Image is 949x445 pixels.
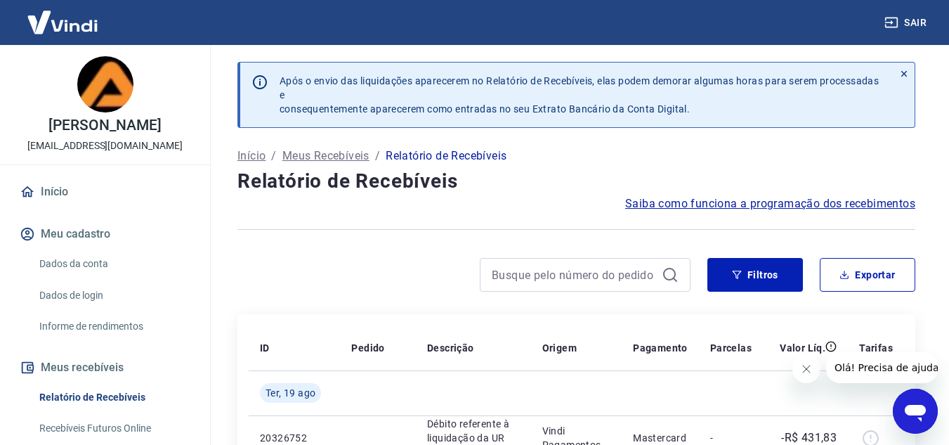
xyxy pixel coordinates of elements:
p: Após o envio das liquidações aparecerem no Relatório de Recebíveis, elas podem demorar algumas ho... [280,74,882,116]
p: - [710,431,752,445]
h4: Relatório de Recebíveis [237,167,915,195]
a: Meus Recebíveis [282,148,369,165]
p: 20326752 [260,431,329,445]
p: / [271,148,276,165]
a: Dados da conta [34,250,193,278]
a: Dados de login [34,281,193,310]
input: Busque pelo número do pedido [492,264,656,285]
p: Pedido [351,341,384,355]
p: ID [260,341,270,355]
button: Meu cadastro [17,219,193,250]
p: Relatório de Recebíveis [386,148,506,165]
p: Valor Líq. [780,341,825,355]
a: Início [17,176,193,207]
button: Sair [882,10,932,36]
p: Origem [542,341,577,355]
span: Ter, 19 ago [266,386,315,400]
p: [PERSON_NAME] [48,118,161,133]
a: Início [237,148,266,165]
button: Filtros [707,258,803,292]
iframe: Mensaje de la compañía [826,352,938,383]
a: Relatório de Recebíveis [34,383,193,412]
button: Meus recebíveis [17,352,193,383]
a: Saiba como funciona a programação dos recebimentos [625,195,915,212]
p: Pagamento [633,341,688,355]
p: / [375,148,380,165]
a: Informe de rendimentos [34,312,193,341]
iframe: Botón para iniciar la ventana de mensajería [893,389,938,434]
iframe: Cerrar mensaje [792,355,820,383]
img: Vindi [17,1,108,44]
img: 6a1d8cdb-afff-4140-b23b-b3656956e1a1.jpeg [77,56,133,112]
button: Exportar [820,258,915,292]
a: Recebíveis Futuros Online [34,414,193,443]
p: Descrição [427,341,474,355]
p: [EMAIL_ADDRESS][DOMAIN_NAME] [27,138,183,153]
span: Olá! Precisa de ajuda? [8,10,118,21]
p: Tarifas [859,341,893,355]
p: Mastercard [633,431,688,445]
p: Parcelas [710,341,752,355]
